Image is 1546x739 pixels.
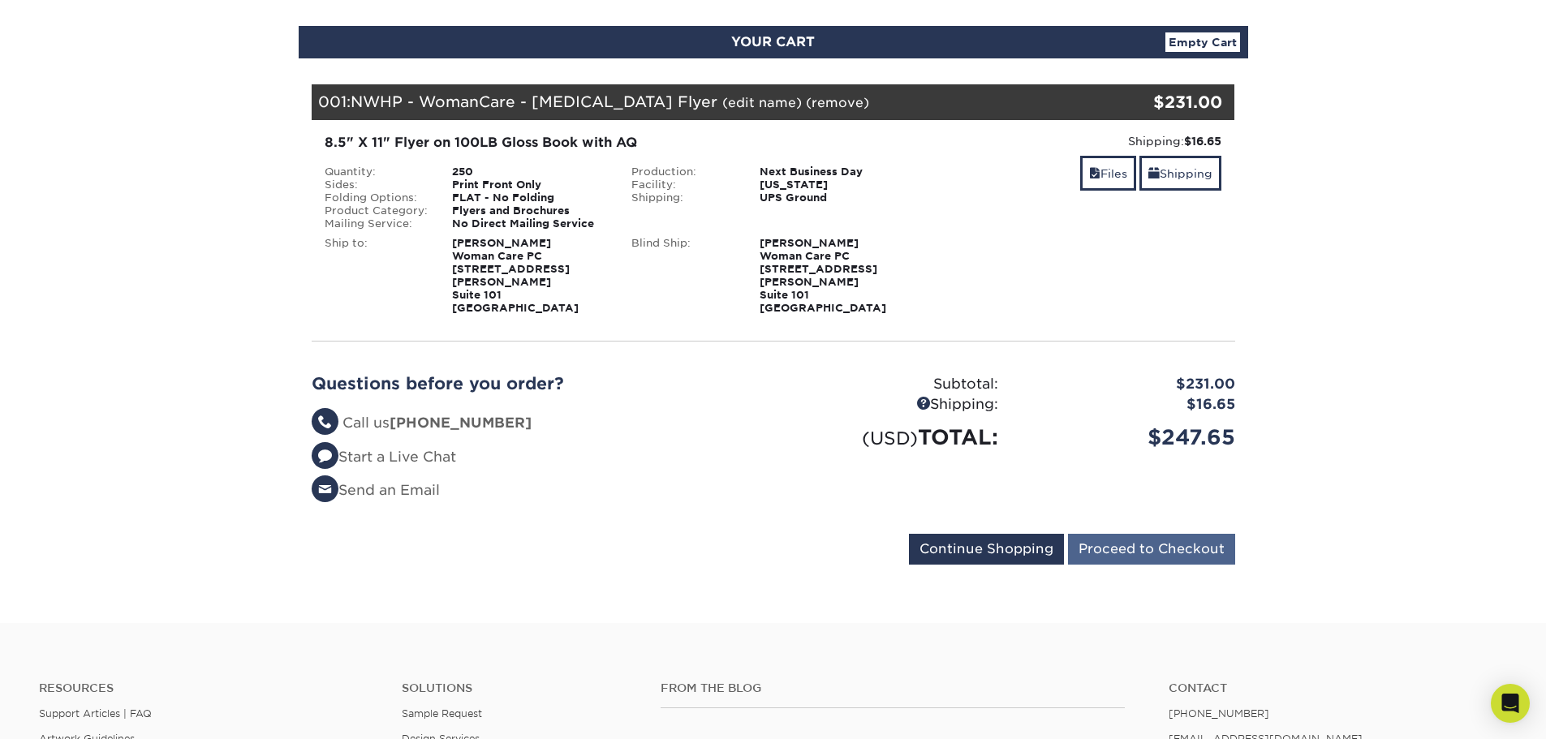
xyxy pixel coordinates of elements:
[325,133,915,153] div: 8.5" X 11" Flyer on 100LB Gloss Book with AQ
[1165,32,1240,52] a: Empty Cart
[1169,707,1269,720] a: [PHONE_NUMBER]
[440,178,619,191] div: Print Front Only
[619,191,747,204] div: Shipping:
[312,191,441,204] div: Folding Options:
[619,237,747,315] div: Blind Ship:
[862,428,918,449] small: (USD)
[806,95,869,110] a: (remove)
[402,681,636,695] h4: Solutions
[312,217,441,230] div: Mailing Service:
[1139,156,1221,191] a: Shipping
[312,482,440,498] a: Send an Email
[1148,167,1160,180] span: shipping
[1081,90,1223,114] div: $231.00
[312,374,761,393] h2: Questions before you order?
[312,165,441,178] div: Quantity:
[760,237,886,314] strong: [PERSON_NAME] Woman Care PC [STREET_ADDRESS][PERSON_NAME] Suite 101 [GEOGRAPHIC_DATA]
[747,165,927,178] div: Next Business Day
[1169,681,1507,695] a: Contact
[747,178,927,191] div: [US_STATE]
[440,204,619,217] div: Flyers and Brochures
[1010,394,1247,415] div: $16.65
[390,415,532,431] strong: [PHONE_NUMBER]
[939,133,1222,149] div: Shipping:
[312,204,441,217] div: Product Category:
[661,681,1125,695] h4: From the Blog
[731,34,815,49] span: YOUR CART
[312,413,761,434] li: Call us
[440,217,619,230] div: No Direct Mailing Service
[773,422,1010,453] div: TOTAL:
[1068,534,1235,565] input: Proceed to Checkout
[1080,156,1136,191] a: Files
[39,681,377,695] h4: Resources
[440,165,619,178] div: 250
[351,92,717,110] span: NWHP - WomanCare - [MEDICAL_DATA] Flyer
[1010,422,1247,453] div: $247.65
[312,178,441,191] div: Sides:
[909,534,1064,565] input: Continue Shopping
[619,178,747,191] div: Facility:
[452,237,579,314] strong: [PERSON_NAME] Woman Care PC [STREET_ADDRESS][PERSON_NAME] Suite 101 [GEOGRAPHIC_DATA]
[1184,135,1221,148] strong: $16.65
[1089,167,1100,180] span: files
[440,191,619,204] div: FLAT - No Folding
[722,95,802,110] a: (edit name)
[773,374,1010,395] div: Subtotal:
[402,707,482,720] a: Sample Request
[312,449,456,465] a: Start a Live Chat
[1010,374,1247,395] div: $231.00
[619,165,747,178] div: Production:
[747,191,927,204] div: UPS Ground
[312,237,441,315] div: Ship to:
[773,394,1010,415] div: Shipping:
[1491,684,1530,723] div: Open Intercom Messenger
[312,84,1081,120] div: 001:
